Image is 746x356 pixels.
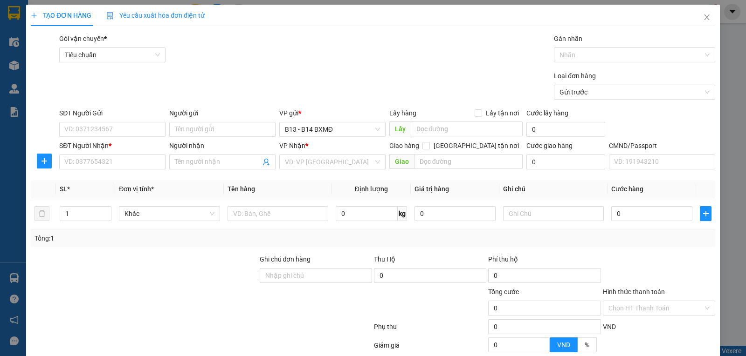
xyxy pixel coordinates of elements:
div: Người nhận [169,141,276,151]
span: Increase Value [539,338,549,345]
span: Giao [389,154,414,169]
span: Tổng cước [488,288,519,296]
label: Loại đơn hàng [554,72,596,80]
input: Dọc đường [414,154,523,169]
span: down [542,346,547,351]
div: SĐT Người Nhận [59,141,166,151]
div: Tổng: 1 [35,233,289,243]
img: icon [106,12,114,20]
span: up [104,208,109,214]
label: Gán nhãn [554,35,582,42]
span: Lấy [389,121,411,136]
input: Ghi Chú [503,206,604,221]
input: Cước giao hàng [526,154,605,169]
input: Ghi chú đơn hàng [260,268,372,283]
button: plus [37,154,52,168]
span: % [585,341,589,349]
span: plus [31,12,37,19]
div: CMND/Passport [609,141,715,151]
th: Ghi chú [499,180,608,198]
span: down [104,215,109,220]
span: Gửi trước [559,85,710,99]
span: Khác [124,207,214,221]
input: Dọc đường [411,121,523,136]
span: close [703,13,711,21]
span: Giá trị hàng [414,185,449,193]
span: Yêu cầu xuất hóa đơn điện tử [106,12,205,19]
span: SL [60,185,67,193]
span: Decrease Value [101,214,111,221]
span: plus [700,210,711,217]
span: VND [557,341,570,349]
span: Giao hàng [389,142,419,149]
span: VND [603,323,616,330]
span: VP Nhận [279,142,305,149]
span: Lấy hàng [389,109,416,117]
label: Cước lấy hàng [526,109,568,117]
label: Hình thức thanh toán [603,288,665,296]
button: delete [35,206,49,221]
span: Tiêu chuẩn [65,48,160,62]
span: user-add [262,158,270,166]
span: Increase Value [101,207,111,214]
div: VP gửi [279,108,386,118]
span: Lấy tận nơi [482,108,523,118]
label: Ghi chú đơn hàng [260,255,311,263]
div: Người gửi [169,108,276,118]
input: VD: Bàn, Ghế [228,206,328,221]
input: Cước lấy hàng [526,122,605,137]
span: Thu Hộ [374,255,395,263]
span: Tên hàng [228,185,255,193]
span: Đơn vị tính [119,185,154,193]
span: plus [37,157,51,165]
span: Gói vận chuyển [59,35,107,42]
span: Định lượng [355,185,388,193]
span: kg [398,206,407,221]
div: Phụ thu [373,322,487,338]
div: SĐT Người Gửi [59,108,166,118]
span: TẠO ĐƠN HÀNG [31,12,91,19]
span: Decrease Value [539,345,549,352]
div: Phí thu hộ [488,254,601,268]
span: Cước hàng [611,185,643,193]
button: Close [694,5,720,31]
input: 0 [414,206,496,221]
button: plus [700,206,711,221]
span: B13 - B14 BXMĐ [285,122,380,136]
span: up [542,339,547,344]
label: Cước giao hàng [526,142,573,149]
span: [GEOGRAPHIC_DATA] tận nơi [430,141,523,151]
